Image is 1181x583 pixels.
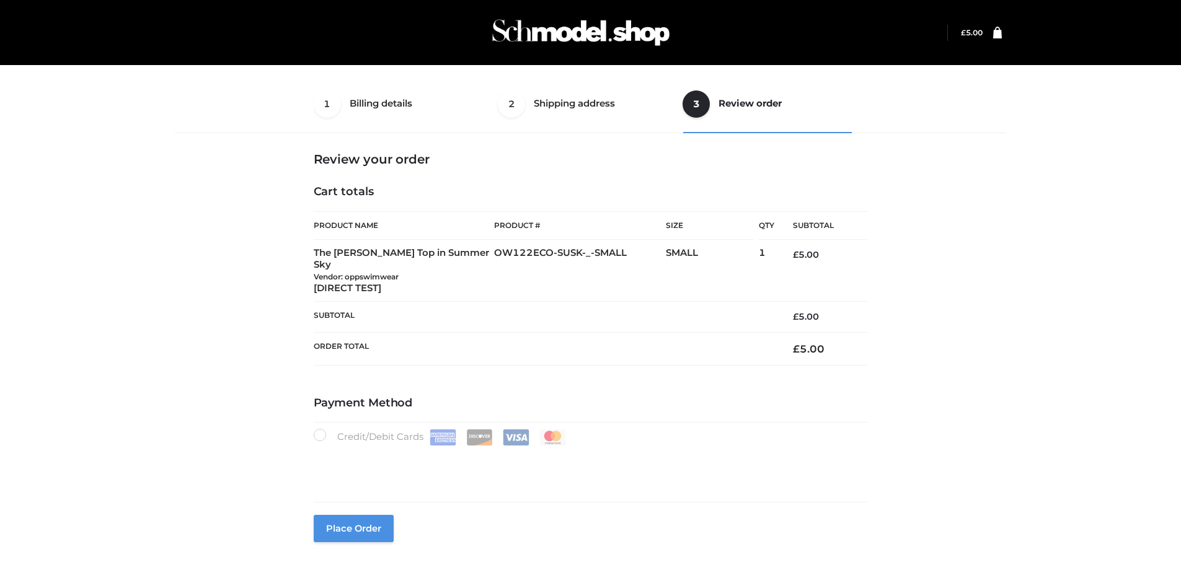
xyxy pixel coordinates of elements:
th: Subtotal [314,302,775,332]
small: Vendor: oppswimwear [314,272,399,281]
h4: Cart totals [314,185,868,199]
td: 1 [759,240,774,302]
th: Product # [494,211,666,240]
img: Schmodel Admin 964 [488,8,674,57]
td: OW122ECO-SUSK-_-SMALL [494,240,666,302]
span: £ [793,249,798,260]
td: The [PERSON_NAME] Top in Summer Sky [DIRECT TEST] [314,240,495,302]
img: Discover [466,429,493,445]
h3: Review your order [314,152,868,167]
iframe: Secure payment input frame [311,443,865,488]
span: £ [793,343,800,355]
th: Subtotal [774,212,867,240]
button: Place order [314,515,394,542]
img: Amex [430,429,456,445]
label: Credit/Debit Cards [314,429,567,445]
bdi: 5.00 [793,311,819,322]
th: Product Name [314,211,495,240]
a: £5.00 [961,28,983,37]
span: £ [793,311,798,322]
bdi: 5.00 [793,343,825,355]
img: Mastercard [539,429,566,445]
th: Qty [759,211,774,240]
h4: Payment Method [314,397,868,410]
bdi: 5.00 [793,249,819,260]
span: £ [961,28,966,37]
th: Size [666,212,753,240]
bdi: 5.00 [961,28,983,37]
th: Order Total [314,332,775,365]
img: Visa [503,429,529,445]
td: SMALL [666,240,759,302]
